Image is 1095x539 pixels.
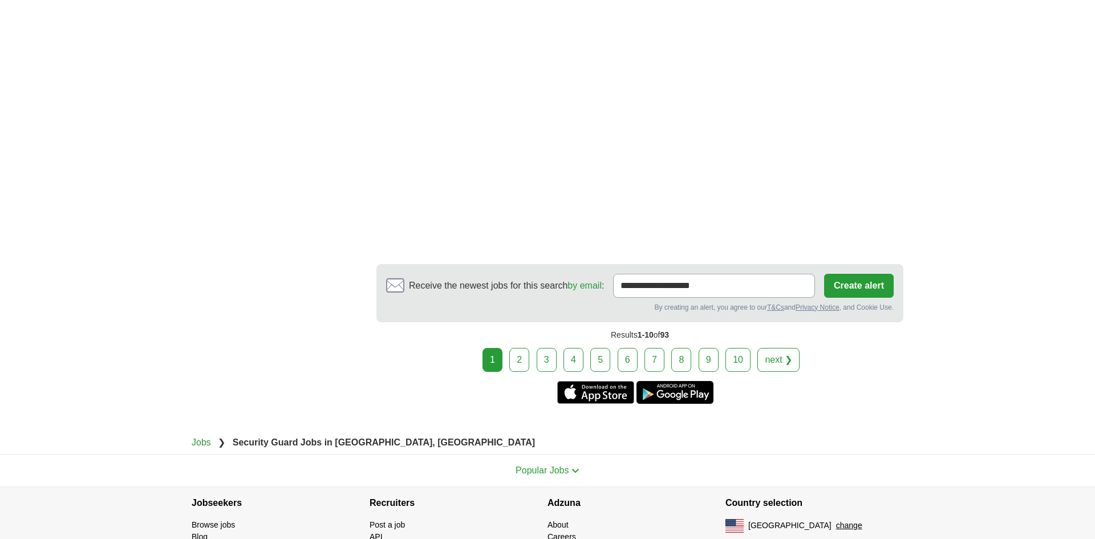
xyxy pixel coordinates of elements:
[567,281,602,290] a: by email
[636,381,713,404] a: Get the Android app
[757,348,800,372] a: next ❯
[557,381,634,404] a: Get the iPhone app
[516,465,569,475] span: Popular Jobs
[725,519,744,533] img: US flag
[482,348,502,372] div: 1
[590,348,610,372] a: 5
[571,468,579,473] img: toggle icon
[192,437,211,447] a: Jobs
[618,348,638,372] a: 6
[218,437,225,447] span: ❯
[563,348,583,372] a: 4
[547,520,569,529] a: About
[824,274,894,298] button: Create alert
[767,303,784,311] a: T&Cs
[748,520,832,532] span: [GEOGRAPHIC_DATA]
[660,330,669,339] span: 93
[725,487,903,519] h4: Country selection
[699,348,719,372] a: 9
[644,348,664,372] a: 7
[796,303,839,311] a: Privacy Notice
[192,520,235,529] a: Browse jobs
[509,348,529,372] a: 2
[386,302,894,313] div: By creating an alert, you agree to our and , and Cookie Use.
[671,348,691,372] a: 8
[725,348,751,372] a: 10
[638,330,654,339] span: 1-10
[233,437,535,447] strong: Security Guard Jobs in [GEOGRAPHIC_DATA], [GEOGRAPHIC_DATA]
[376,322,903,348] div: Results of
[537,348,557,372] a: 3
[409,279,604,293] span: Receive the newest jobs for this search :
[370,520,405,529] a: Post a job
[836,520,862,532] button: change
